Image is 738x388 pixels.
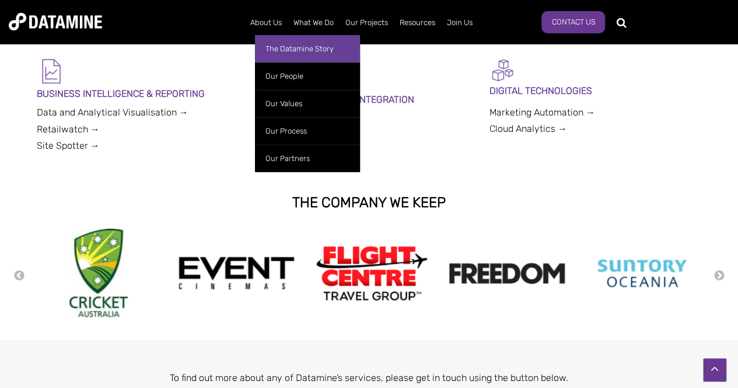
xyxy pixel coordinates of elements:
[292,194,446,211] strong: THE COMPANY WE KEEP
[489,57,516,83] img: Digital Activation
[394,8,441,38] a: Resources
[713,270,725,282] button: Next
[255,62,360,90] a: Our People
[9,13,102,30] img: Datamine
[489,123,567,134] a: Cloud Analytics →
[37,140,100,151] a: Site Spotter →
[313,243,430,303] img: Flight Centre
[340,8,394,38] a: Our Projects
[37,86,249,102] p: BUSINESS INTELLIGENCE & REPORTING
[541,11,605,33] a: Contact Us
[288,8,340,38] a: What We Do
[37,124,100,135] a: Retailwatch →
[584,240,701,306] img: Suntory Oceania
[37,57,66,86] img: BI & Reporting
[441,8,478,38] a: Join Us
[255,35,360,62] a: The Datamine Story
[255,90,360,117] a: Our Values
[449,263,565,284] img: Freedom logo
[69,229,128,317] img: Cricket Australia
[255,117,360,145] a: Our Process
[263,92,475,107] p: DATA ENGINEERING & INTEGRATION
[255,145,360,172] a: Our Partners
[37,107,188,118] a: Data and Analytical Visualisation →
[244,8,288,38] a: About Us
[178,256,295,290] img: event cinemas
[170,372,568,383] span: To find out more about any of Datamine’s services, please get in touch using the button below.
[489,83,702,99] p: DIGITAL TECHNOLOGIES
[489,107,595,118] a: Marketing Automation →
[13,270,25,282] button: Previous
